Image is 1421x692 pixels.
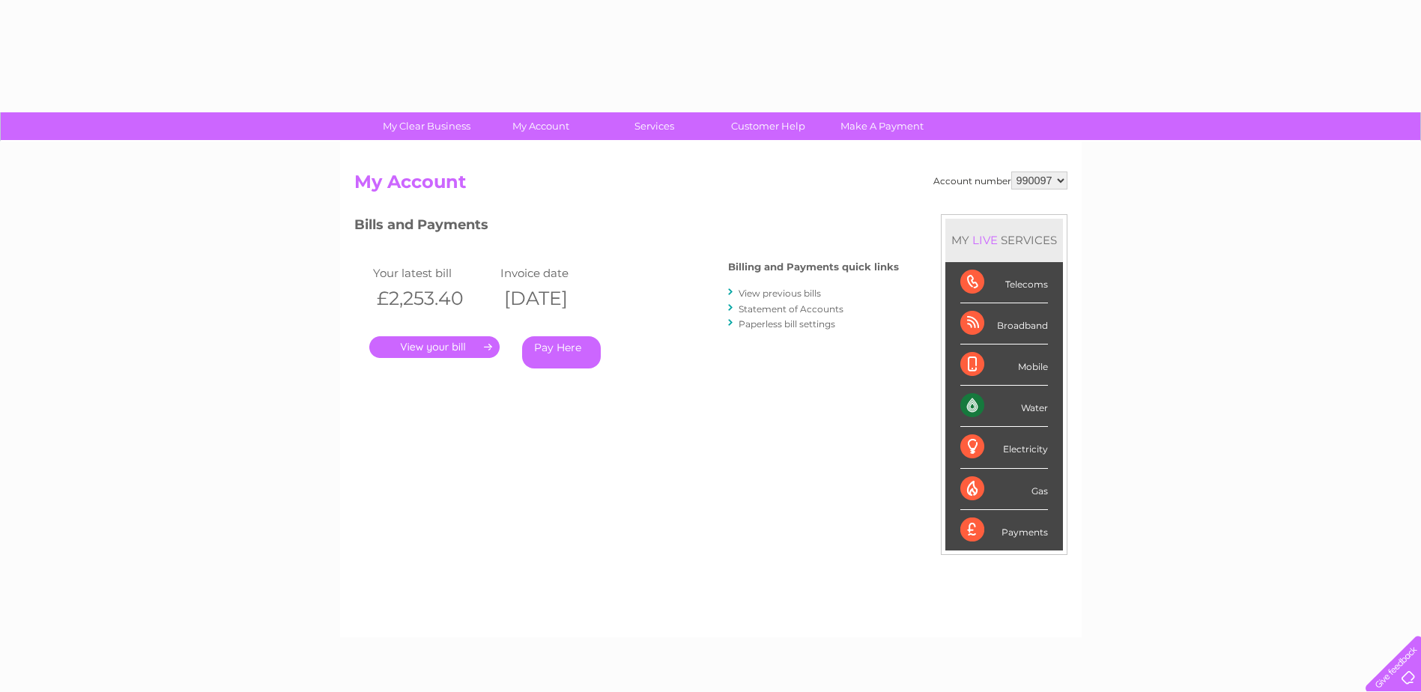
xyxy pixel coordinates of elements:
[369,336,500,358] a: .
[960,303,1048,345] div: Broadband
[354,172,1067,200] h2: My Account
[354,214,899,240] h3: Bills and Payments
[593,112,716,140] a: Services
[960,427,1048,468] div: Electricity
[820,112,944,140] a: Make A Payment
[739,318,835,330] a: Paperless bill settings
[369,263,497,283] td: Your latest bill
[479,112,602,140] a: My Account
[960,510,1048,550] div: Payments
[365,112,488,140] a: My Clear Business
[960,386,1048,427] div: Water
[522,336,601,368] a: Pay Here
[497,263,624,283] td: Invoice date
[945,219,1063,261] div: MY SERVICES
[497,283,624,314] th: [DATE]
[739,303,843,315] a: Statement of Accounts
[960,345,1048,386] div: Mobile
[969,233,1001,247] div: LIVE
[933,172,1067,189] div: Account number
[960,262,1048,303] div: Telecoms
[369,283,497,314] th: £2,253.40
[728,261,899,273] h4: Billing and Payments quick links
[960,469,1048,510] div: Gas
[739,288,821,299] a: View previous bills
[706,112,830,140] a: Customer Help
